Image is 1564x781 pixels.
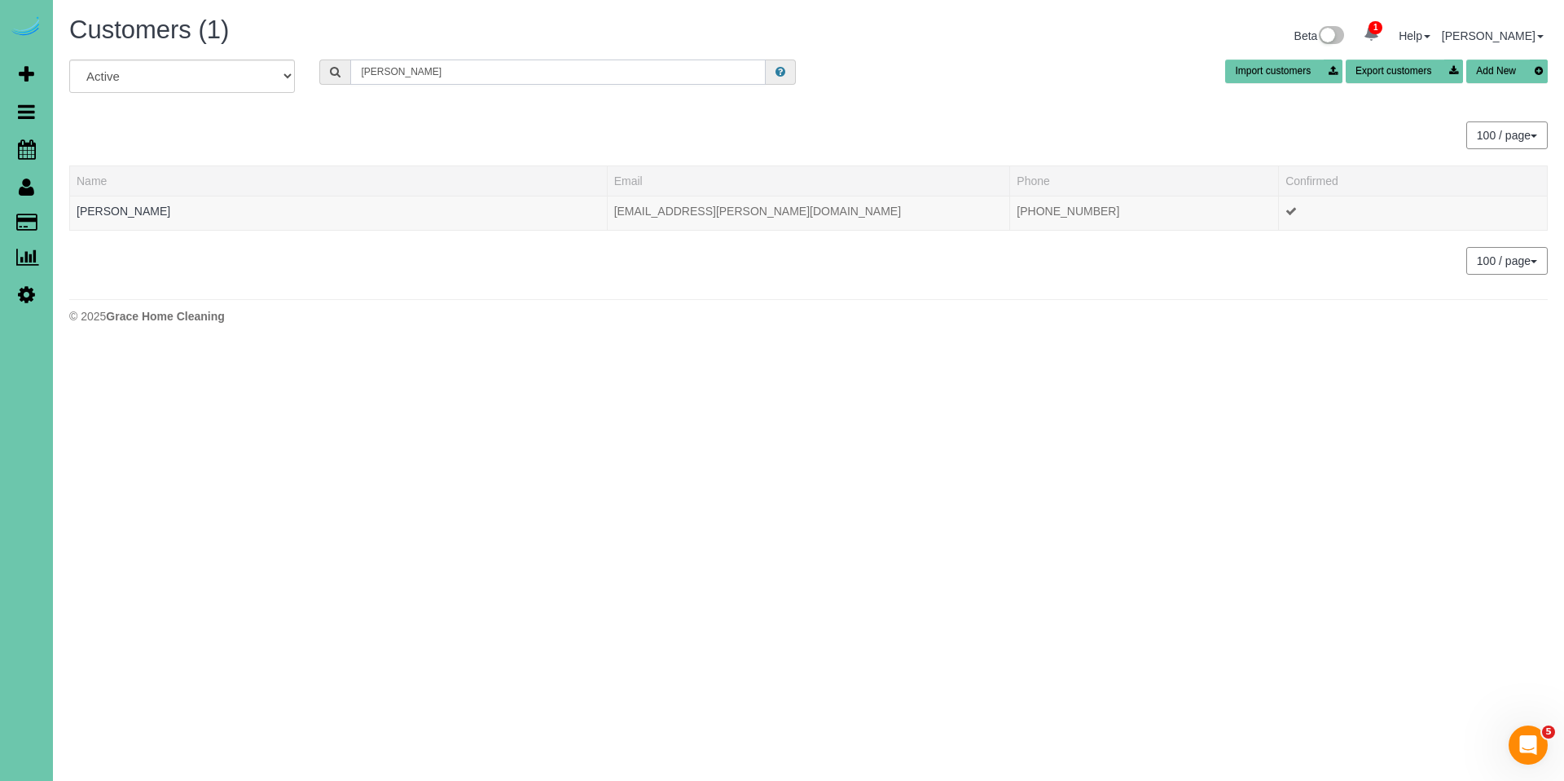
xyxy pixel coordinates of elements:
[1467,121,1548,149] nav: Pagination navigation
[350,60,766,85] input: Search customers ...
[70,196,608,230] td: Name
[1368,21,1382,34] span: 1
[69,15,229,44] span: Customers (1)
[69,308,1548,324] div: © 2025
[1294,29,1345,42] a: Beta
[70,165,608,196] th: Name
[1279,165,1548,196] th: Confirmed
[1317,26,1344,47] img: New interface
[1279,196,1548,230] td: Confirmed
[1467,247,1548,275] nav: Pagination navigation
[607,196,1010,230] td: Email
[607,165,1010,196] th: Email
[1399,29,1430,42] a: Help
[1442,29,1544,42] a: [PERSON_NAME]
[1466,247,1548,275] button: 100 / page
[1225,60,1342,83] button: Import customers
[1355,16,1387,52] a: 1
[106,310,225,323] strong: Grace Home Cleaning
[77,205,170,218] a: [PERSON_NAME]
[1466,121,1548,149] button: 100 / page
[1509,726,1548,765] iframe: Intercom live chat
[1542,726,1555,739] span: 5
[1010,165,1279,196] th: Phone
[1010,196,1279,230] td: Phone
[1346,60,1463,83] button: Export customers
[1466,60,1548,83] button: Add New
[77,219,600,223] div: Tags
[10,16,42,39] img: Automaid Logo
